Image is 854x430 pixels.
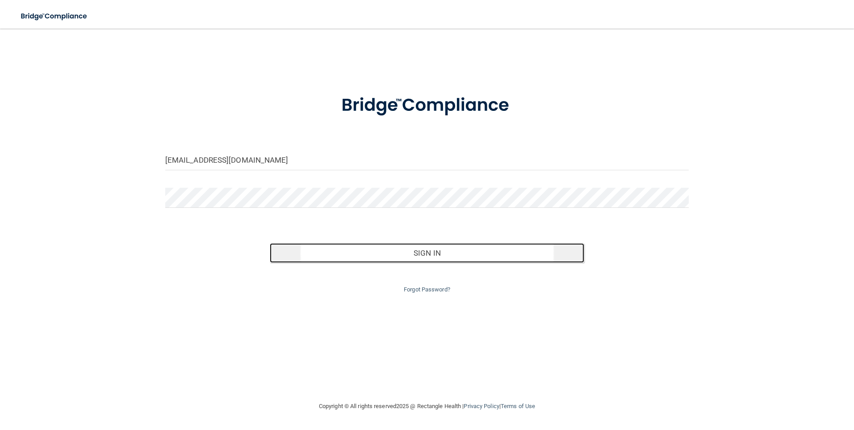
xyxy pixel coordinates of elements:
img: bridge_compliance_login_screen.278c3ca4.svg [13,7,96,25]
input: Email [165,150,689,170]
button: Sign In [270,243,584,263]
a: Terms of Use [501,403,535,409]
iframe: Drift Widget Chat Controller [699,367,843,402]
a: Forgot Password? [404,286,450,293]
a: Privacy Policy [464,403,499,409]
div: Copyright © All rights reserved 2025 @ Rectangle Health | | [264,392,590,421]
img: bridge_compliance_login_screen.278c3ca4.svg [323,82,531,129]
